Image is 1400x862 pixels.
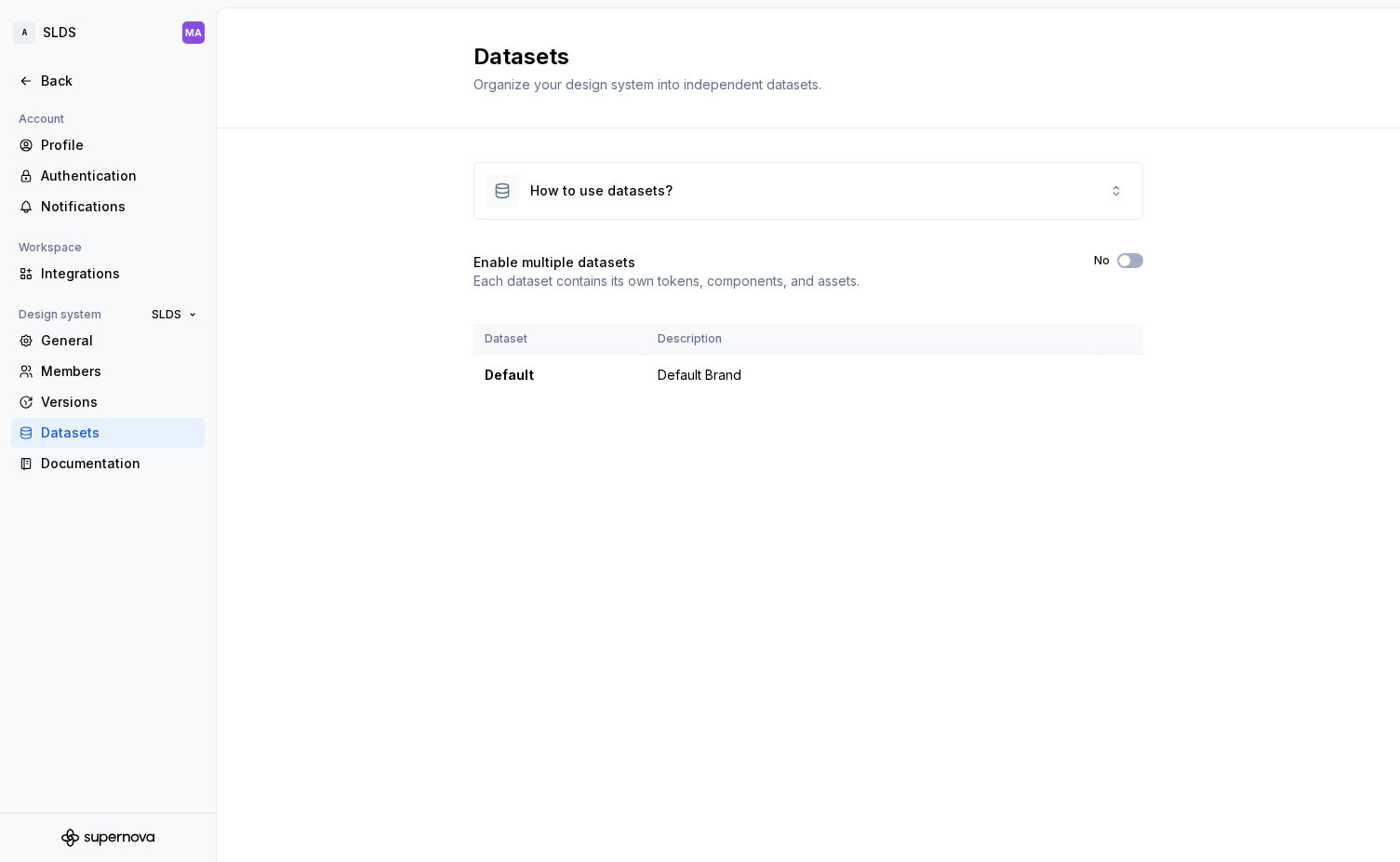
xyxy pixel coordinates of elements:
div: Versions [41,393,197,411]
label: No [1094,253,1110,268]
a: Members [11,357,205,386]
span: SLDS [152,307,181,322]
div: Design system [11,303,109,326]
a: Versions [11,387,205,417]
a: Authentication [11,161,205,191]
a: Integrations [11,259,205,289]
svg: Supernova Logo [61,828,154,847]
div: Profile [41,136,197,155]
p: Each dataset contains its own tokens, components, and assets. [473,272,860,290]
div: MA [185,25,202,40]
td: Default Brand [647,355,1095,397]
a: Documentation [11,449,205,478]
th: Description [647,324,1095,355]
div: Account [11,108,72,130]
div: A [13,21,35,44]
a: Notifications [11,192,205,222]
div: How to use datasets? [530,182,673,200]
div: Datasets [41,424,197,442]
a: Datasets [11,418,205,448]
div: Integrations [41,264,197,283]
div: Notifications [41,197,197,216]
div: General [41,331,197,350]
div: SLDS [43,23,76,42]
div: Documentation [41,454,197,473]
button: ASLDSMA [4,12,212,53]
a: Back [11,66,205,96]
h2: Datasets [473,42,1121,72]
div: Back [41,72,197,90]
th: Dataset [473,324,647,355]
div: Authentication [41,167,197,185]
div: Members [41,362,197,381]
div: Default [485,366,635,384]
a: General [11,326,205,356]
span: Organize your design system into independent datasets. [473,76,821,92]
h4: Enable multiple datasets [473,253,635,272]
a: Profile [11,130,205,160]
div: Workspace [11,236,89,259]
